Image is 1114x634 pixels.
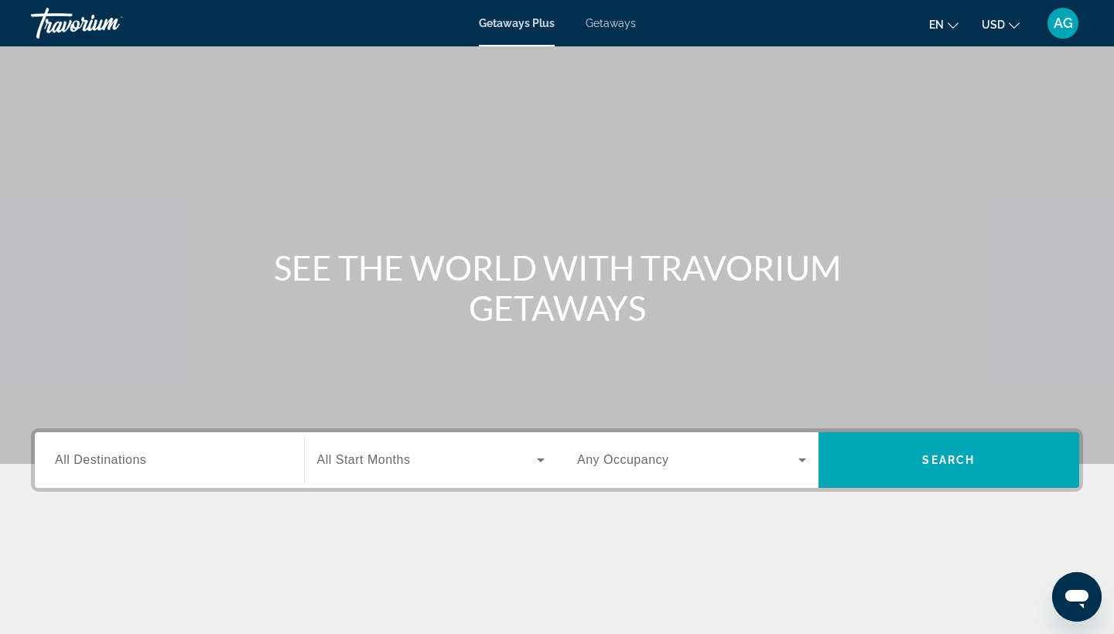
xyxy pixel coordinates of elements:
button: Change language [929,13,959,36]
span: All Destinations [55,453,146,466]
span: AG [1054,15,1073,31]
span: Any Occupancy [577,453,669,466]
button: Search [818,432,1080,488]
button: User Menu [1043,7,1083,39]
span: Search [922,454,975,466]
h1: SEE THE WORLD WITH TRAVORIUM GETAWAYS [267,247,847,328]
a: Travorium [31,3,186,43]
a: Getaways Plus [479,17,555,29]
span: All Start Months [317,453,411,466]
span: USD [982,19,1005,31]
iframe: Button to launch messaging window [1052,572,1102,622]
span: en [929,19,944,31]
button: Change currency [982,13,1020,36]
div: Search widget [35,432,1079,488]
a: Getaways [586,17,636,29]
